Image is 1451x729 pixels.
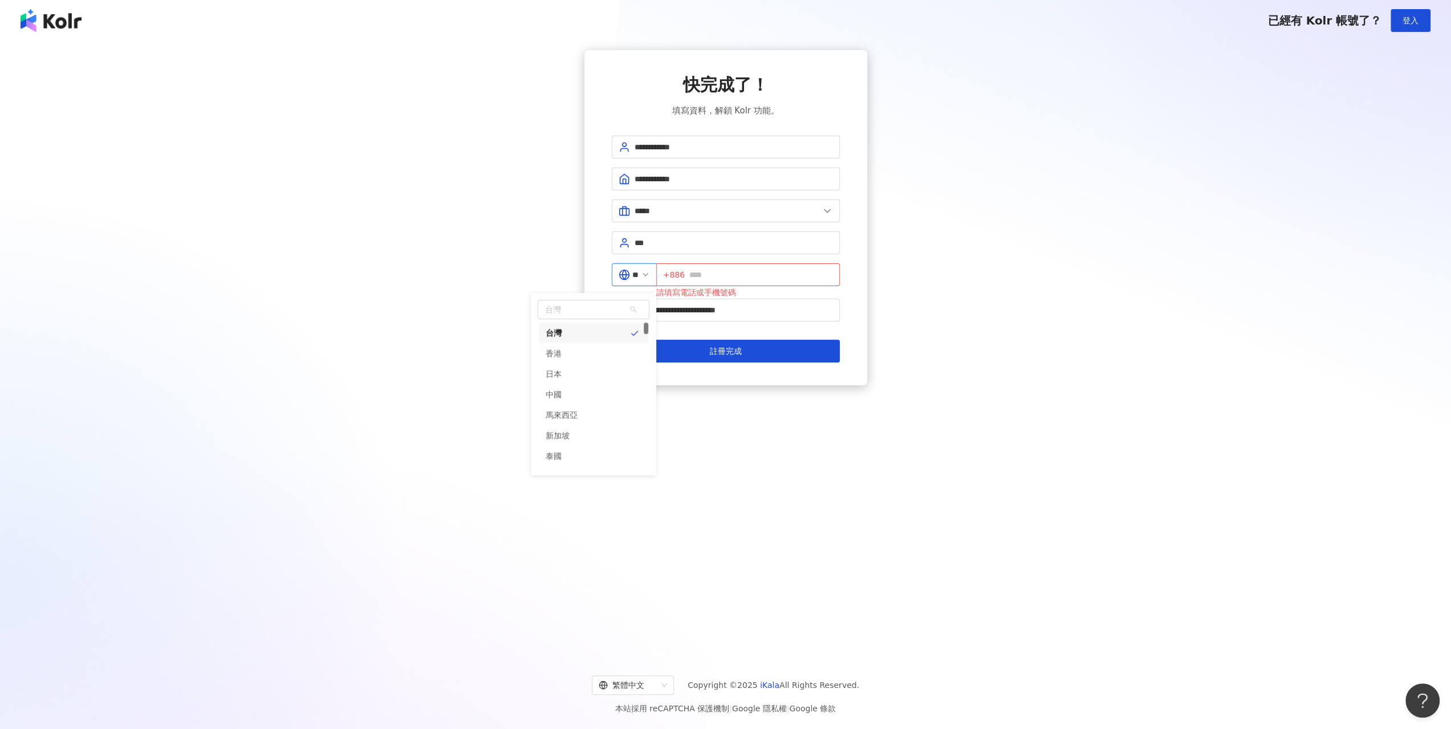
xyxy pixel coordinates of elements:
div: 中國 [539,384,648,405]
div: 台灣 [546,323,562,343]
span: 台灣 [538,300,649,319]
span: 已經有 Kolr 帳號了？ [1267,14,1381,27]
a: Google 隱私權 [732,704,787,713]
button: 註冊完成 [612,340,840,363]
div: 泰國 [539,446,648,466]
span: 本站採用 reCAPTCHA 保護機制 [615,702,836,715]
div: 繁體中文 [599,676,657,694]
span: 快完成了！ [683,73,769,97]
button: 登入 [1391,9,1430,32]
div: 香港 [546,343,562,364]
img: logo [21,9,82,32]
div: 泰國 [546,446,562,466]
div: 新加坡 [539,425,648,446]
div: 香港 [539,343,648,364]
div: 請填寫電話或手機號碼 [656,286,840,299]
div: 馬來西亞 [546,405,578,425]
span: | [729,704,732,713]
span: | [787,704,790,713]
div: 日本 [539,364,648,384]
span: +886 [663,268,685,281]
div: 中國 [546,384,562,405]
div: 馬來西亞 [539,405,648,425]
span: 註冊完成 [710,347,742,356]
iframe: Help Scout Beacon - Open [1405,683,1440,718]
span: Copyright © 2025 All Rights Reserved. [688,678,859,692]
div: 台灣 [539,323,648,343]
span: 填寫資料，解鎖 Kolr 功能。 [672,104,779,117]
a: iKala [760,681,779,690]
div: 新加坡 [546,425,570,446]
span: 登入 [1403,16,1419,25]
div: 日本 [546,364,562,384]
a: Google 條款 [789,704,836,713]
